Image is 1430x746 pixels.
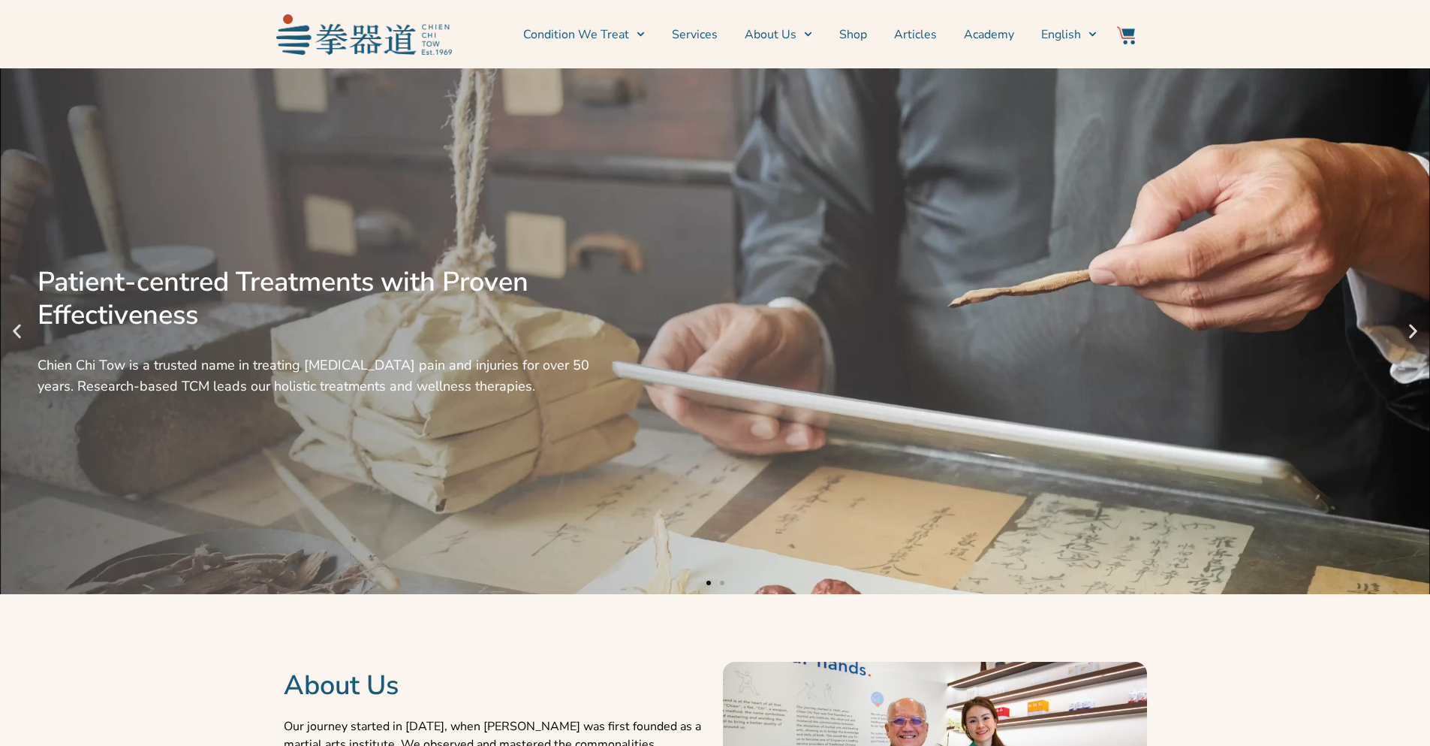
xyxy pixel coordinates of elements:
[745,16,812,53] a: About Us
[459,16,1097,53] nav: Menu
[38,355,593,397] div: Chien Chi Tow is a trusted name in treating [MEDICAL_DATA] pain and injuries for over 50 years. R...
[1041,16,1097,53] a: Switch to English
[706,581,711,585] span: Go to slide 1
[38,266,593,332] div: Patient-centred Treatments with Proven Effectiveness
[672,16,718,53] a: Services
[894,16,937,53] a: Articles
[284,669,708,702] h2: About Us
[1404,322,1422,341] div: Next slide
[1117,26,1135,44] img: Website Icon-03
[523,16,645,53] a: Condition We Treat
[1041,26,1081,44] span: English
[720,581,724,585] span: Go to slide 2
[839,16,867,53] a: Shop
[964,16,1014,53] a: Academy
[8,322,26,341] div: Previous slide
